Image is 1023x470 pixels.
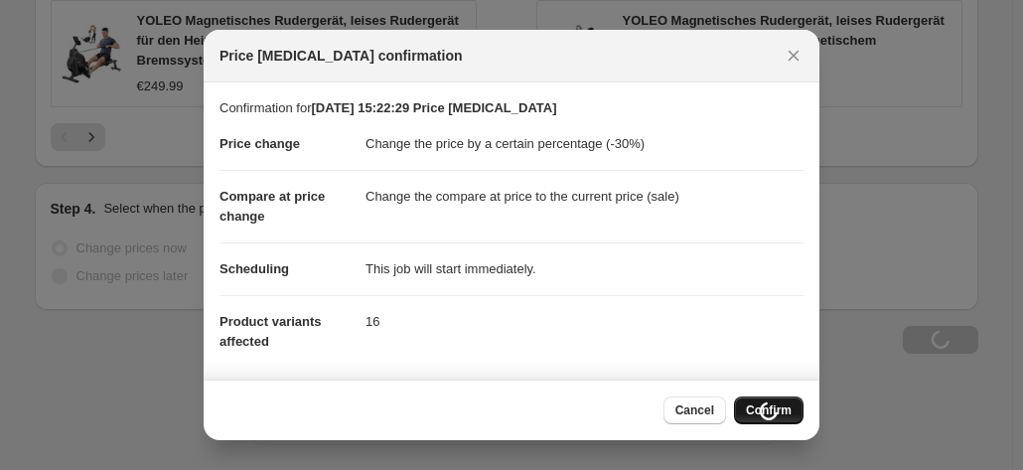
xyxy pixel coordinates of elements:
[365,118,804,170] dd: Change the price by a certain percentage (-30%)
[780,42,807,70] button: Close
[365,295,804,348] dd: 16
[365,242,804,295] dd: This job will start immediately.
[219,98,804,118] p: Confirmation for
[219,46,463,66] span: Price [MEDICAL_DATA] confirmation
[219,261,289,276] span: Scheduling
[219,189,325,224] span: Compare at price change
[365,170,804,223] dd: Change the compare at price to the current price (sale)
[219,314,322,349] span: Product variants affected
[663,396,726,424] button: Cancel
[675,402,714,418] span: Cancel
[311,100,556,115] b: [DATE] 15:22:29 Price [MEDICAL_DATA]
[219,136,300,151] span: Price change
